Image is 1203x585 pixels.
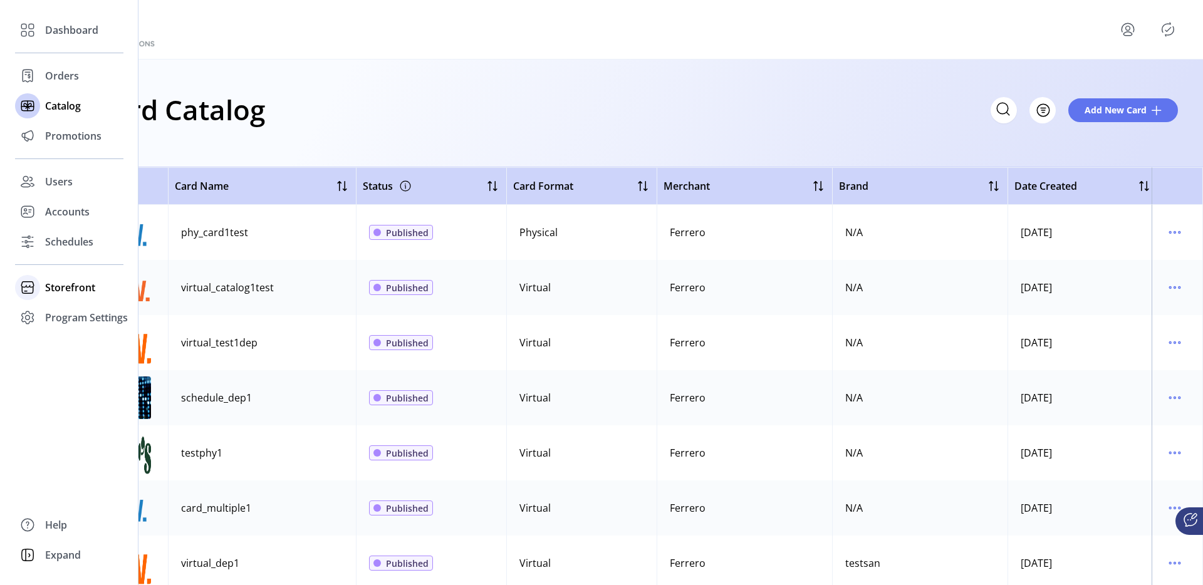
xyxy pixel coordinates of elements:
[1008,370,1158,425] td: [DATE]
[386,281,429,294] span: Published
[386,226,429,239] span: Published
[845,445,863,460] div: N/A
[513,179,573,194] span: Card Format
[45,310,128,325] span: Program Settings
[670,445,706,460] div: Ferrero
[1165,553,1185,573] button: menu
[670,556,706,571] div: Ferrero
[1008,315,1158,370] td: [DATE]
[45,547,81,562] span: Expand
[363,176,413,196] div: Status
[181,445,222,460] div: testphy1
[95,88,265,132] h1: Card Catalog
[845,280,863,295] div: N/A
[1008,425,1158,480] td: [DATE]
[664,179,710,194] span: Merchant
[670,390,706,405] div: Ferrero
[181,335,258,350] div: virtual_test1dep
[670,500,706,515] div: Ferrero
[1165,498,1185,518] button: menu
[181,390,252,405] div: schedule_dep1
[1165,333,1185,353] button: menu
[45,23,98,38] span: Dashboard
[181,556,239,571] div: virtual_dep1
[45,234,93,249] span: Schedules
[175,179,229,194] span: Card Name
[386,557,429,570] span: Published
[845,225,863,240] div: N/A
[386,391,429,405] span: Published
[45,174,73,189] span: Users
[1008,260,1158,315] td: [DATE]
[181,500,251,515] div: card_multiple1
[1165,222,1185,242] button: menu
[845,500,863,515] div: N/A
[45,98,81,113] span: Catalog
[845,390,863,405] div: N/A
[1165,443,1185,463] button: menu
[1008,205,1158,260] td: [DATE]
[1085,103,1147,116] span: Add New Card
[991,97,1017,123] input: Search
[670,335,706,350] div: Ferrero
[519,445,551,460] div: Virtual
[839,179,868,194] span: Brand
[519,280,551,295] div: Virtual
[386,502,429,515] span: Published
[1008,480,1158,536] td: [DATE]
[386,336,429,349] span: Published
[1165,277,1185,298] button: menu
[519,225,558,240] div: Physical
[1029,97,1056,123] button: Filter Button
[386,447,429,460] span: Published
[519,335,551,350] div: Virtual
[845,556,880,571] div: testsan
[519,556,551,571] div: Virtual
[45,68,79,83] span: Orders
[1165,388,1185,408] button: menu
[181,280,274,295] div: virtual_catalog1test
[45,128,102,143] span: Promotions
[1068,98,1178,122] button: Add New Card
[45,280,95,295] span: Storefront
[1014,179,1077,194] span: Date Created
[519,390,551,405] div: Virtual
[845,335,863,350] div: N/A
[519,500,551,515] div: Virtual
[45,204,90,219] span: Accounts
[181,225,248,240] div: phy_card1test
[670,280,706,295] div: Ferrero
[1158,19,1178,39] button: Publisher Panel
[1103,14,1158,44] button: menu
[45,517,67,532] span: Help
[670,225,706,240] div: Ferrero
